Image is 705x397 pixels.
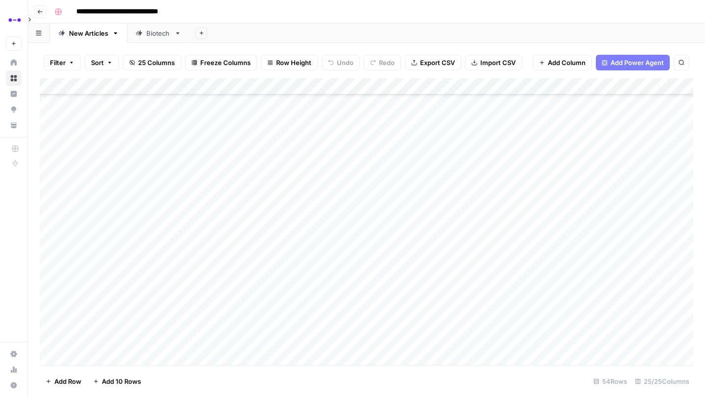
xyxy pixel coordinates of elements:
[146,28,170,38] div: Biotech
[6,55,22,70] a: Home
[465,55,522,70] button: Import CSV
[91,58,104,67] span: Sort
[589,374,631,389] div: 54 Rows
[322,55,360,70] button: Undo
[185,55,257,70] button: Freeze Columns
[87,374,147,389] button: Add 10 Rows
[6,346,22,362] a: Settings
[6,70,22,86] a: Browse
[102,376,141,386] span: Add 10 Rows
[261,55,318,70] button: Row Height
[611,58,664,67] span: Add Power Agent
[50,23,127,43] a: New Articles
[420,58,455,67] span: Export CSV
[44,55,81,70] button: Filter
[337,58,353,67] span: Undo
[548,58,586,67] span: Add Column
[85,55,119,70] button: Sort
[533,55,592,70] button: Add Column
[6,86,22,102] a: Insights
[123,55,181,70] button: 25 Columns
[50,58,66,67] span: Filter
[54,376,81,386] span: Add Row
[276,58,311,67] span: Row Height
[405,55,461,70] button: Export CSV
[6,102,22,117] a: Opportunities
[596,55,670,70] button: Add Power Agent
[480,58,516,67] span: Import CSV
[127,23,189,43] a: Biotech
[6,117,22,133] a: Your Data
[379,58,395,67] span: Redo
[6,362,22,377] a: Usage
[6,377,22,393] button: Help + Support
[364,55,401,70] button: Redo
[631,374,693,389] div: 25/25 Columns
[6,11,23,29] img: Abacum Logo
[69,28,108,38] div: New Articles
[200,58,251,67] span: Freeze Columns
[138,58,175,67] span: 25 Columns
[6,8,22,32] button: Workspace: Abacum
[40,374,87,389] button: Add Row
